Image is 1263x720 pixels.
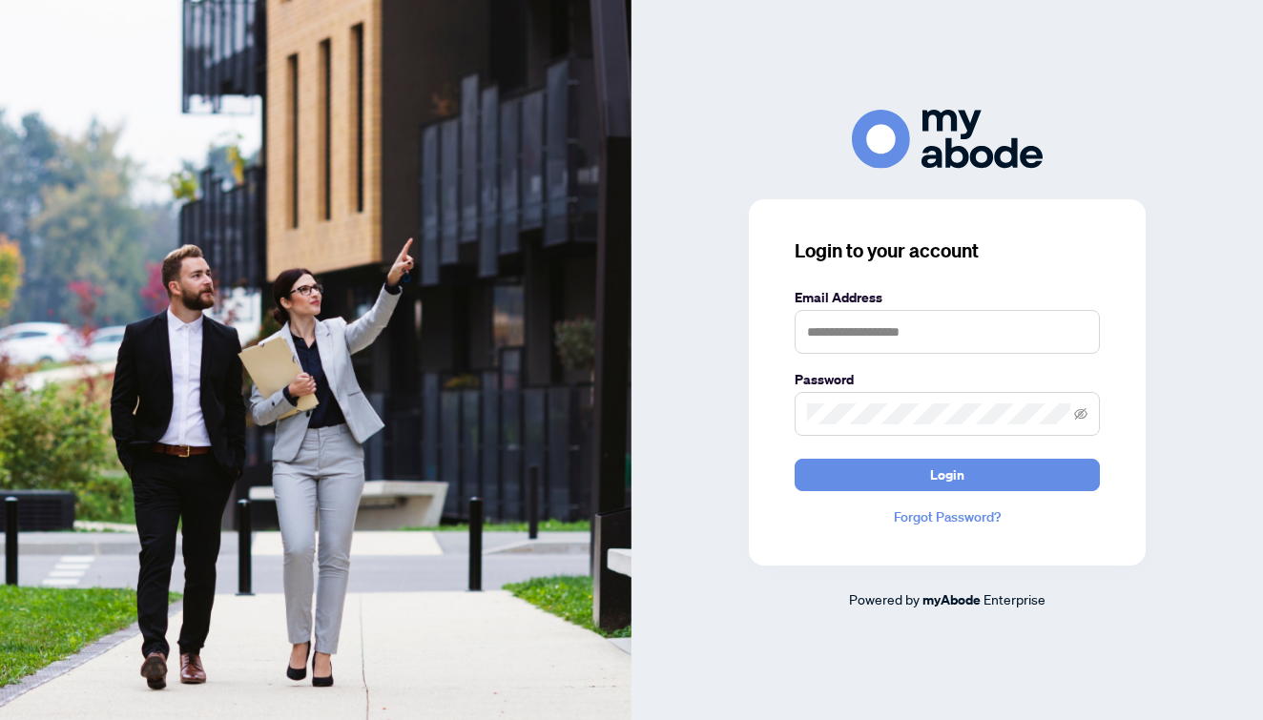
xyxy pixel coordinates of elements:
[849,590,920,607] span: Powered by
[983,590,1046,607] span: Enterprise
[795,287,1100,308] label: Email Address
[852,110,1043,168] img: ma-logo
[795,506,1100,527] a: Forgot Password?
[795,459,1100,491] button: Login
[930,460,964,490] span: Login
[922,589,981,610] a: myAbode
[795,237,1100,264] h3: Login to your account
[1074,407,1087,421] span: eye-invisible
[795,369,1100,390] label: Password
